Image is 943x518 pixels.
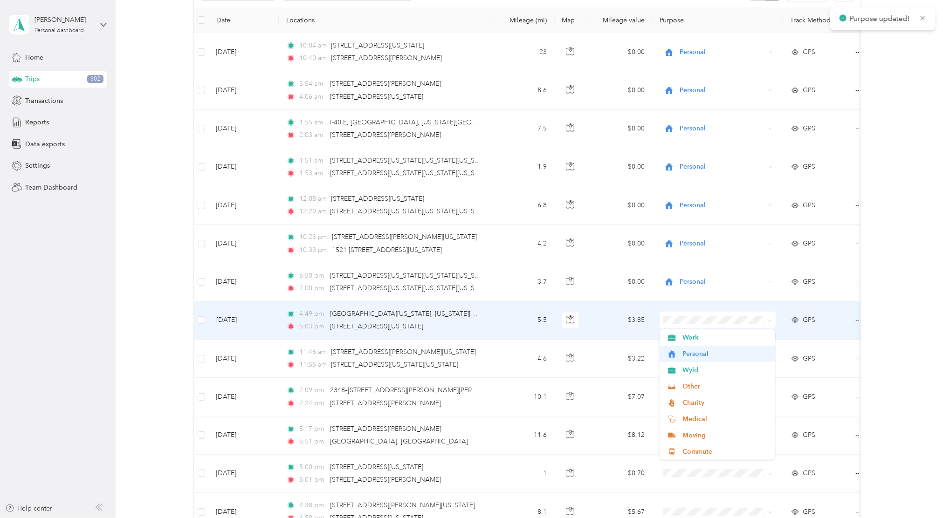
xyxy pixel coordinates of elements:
td: $8.12 [587,416,653,455]
td: -- [848,110,933,148]
span: GPS [803,315,816,325]
span: Personal [680,239,765,249]
span: Reports [25,117,49,127]
th: Map [555,7,587,33]
td: [DATE] [209,33,279,71]
span: Transactions [25,96,63,106]
span: [STREET_ADDRESS][PERSON_NAME] [330,425,441,433]
span: 5:17 pm [299,424,326,434]
span: [STREET_ADDRESS][US_STATE] [331,41,424,49]
td: [DATE] [209,455,279,493]
span: GPS [803,392,816,402]
td: $3.22 [587,340,653,378]
th: Locations [279,7,493,33]
span: 5:00 pm [299,462,326,472]
span: I-40 E, [GEOGRAPHIC_DATA], [US_STATE][GEOGRAPHIC_DATA], [GEOGRAPHIC_DATA] [330,118,593,126]
td: [DATE] [209,110,279,148]
span: [STREET_ADDRESS][US_STATE][US_STATE][US_STATE] [330,169,491,177]
th: Date [209,7,279,33]
span: Personal [680,200,765,211]
span: Work [682,333,769,342]
td: [DATE] [209,378,279,416]
span: Data exports [25,139,65,149]
span: GPS [803,354,816,364]
span: [STREET_ADDRESS][PERSON_NAME] [330,476,441,484]
span: 11:46 am [299,347,327,357]
div: [PERSON_NAME] [34,15,93,25]
span: 10:33 pm [299,245,328,255]
span: 4:38 pm [299,500,326,511]
th: Track Method [783,7,848,33]
span: 2348–[STREET_ADDRESS][PERSON_NAME][PERSON_NAME] [330,386,510,394]
td: -- [848,148,933,186]
td: 3.7 [493,263,555,301]
td: 4.6 [493,340,555,378]
span: 4:06 am [299,92,326,102]
span: [STREET_ADDRESS][US_STATE] [330,463,423,471]
span: [STREET_ADDRESS][PERSON_NAME] [330,131,441,139]
td: [DATE] [209,71,279,109]
span: [STREET_ADDRESS][US_STATE][US_STATE][US_STATE] [330,207,491,215]
td: -- [848,263,933,301]
span: GPS [803,162,816,172]
button: Help center [5,504,53,513]
td: -- [848,340,933,378]
td: [DATE] [209,148,279,186]
span: [GEOGRAPHIC_DATA][US_STATE], [US_STATE][GEOGRAPHIC_DATA], [GEOGRAPHIC_DATA] [330,310,607,318]
td: -- [848,378,933,416]
td: -- [848,301,933,340]
td: -- [848,416,933,455]
span: 12:20 am [299,206,326,217]
td: 8.6 [493,71,555,109]
td: 10.1 [493,378,555,416]
span: 10:40 am [299,53,327,63]
span: [STREET_ADDRESS][US_STATE] [330,93,423,101]
td: 1 [493,455,555,493]
span: 5:51 pm [299,436,326,447]
span: 302 [87,75,103,83]
th: Mileage (mi) [493,7,555,33]
span: [GEOGRAPHIC_DATA], [GEOGRAPHIC_DATA] [330,437,468,445]
span: [STREET_ADDRESS][US_STATE][US_STATE][US_STATE] [330,284,491,292]
td: 23 [493,33,555,71]
span: Commute [682,447,769,457]
span: 7:09 pm [299,385,326,395]
td: $0.00 [587,263,653,301]
span: GPS [803,277,816,287]
td: 4.2 [493,225,555,263]
td: 7.5 [493,110,555,148]
td: [DATE] [209,416,279,455]
td: [DATE] [209,340,279,378]
span: GPS [803,507,816,517]
span: Personal [682,349,769,359]
span: 1:51 am [299,156,326,166]
td: -- [848,186,933,225]
td: 1.9 [493,148,555,186]
span: 10:23 pm [299,232,328,242]
span: [STREET_ADDRESS][PERSON_NAME][US_STATE] [330,501,475,509]
span: [STREET_ADDRESS][US_STATE][US_STATE][US_STATE][US_STATE] [330,157,525,164]
span: Personal [680,277,765,287]
td: $0.00 [587,148,653,186]
td: [DATE] [209,301,279,340]
span: GPS [803,85,816,95]
span: GPS [803,239,816,249]
span: [STREET_ADDRESS][US_STATE] [331,195,424,203]
td: [DATE] [209,225,279,263]
span: Moving [682,430,769,440]
span: Personal [680,162,765,172]
th: Purpose [653,7,783,33]
span: 7:24 pm [299,398,326,409]
td: 6.8 [493,186,555,225]
span: Charity [682,398,769,408]
td: $0.00 [587,186,653,225]
span: 3:54 am [299,79,326,89]
iframe: Everlance-gr Chat Button Frame [891,466,943,518]
span: 6:50 pm [299,271,326,281]
span: GPS [803,47,816,57]
th: Mileage value [587,7,653,33]
span: Wyld [682,365,769,375]
td: -- [848,455,933,493]
span: Home [25,53,43,62]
